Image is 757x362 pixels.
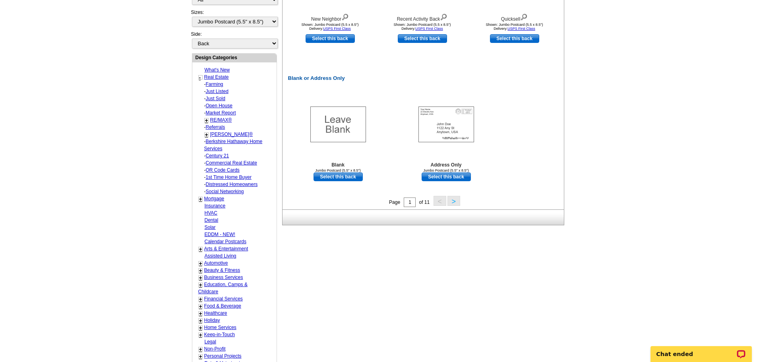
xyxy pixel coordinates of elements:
[205,239,246,244] a: Calendar Postcards
[204,267,240,273] a: Beauty & Fitness
[198,152,276,159] div: -
[198,181,276,188] div: -
[204,246,248,252] a: Arts & Entertainment
[205,132,208,138] a: +
[645,337,757,362] iframe: LiveChat chat widget
[206,81,223,87] a: Farming
[198,166,276,174] div: -
[199,267,202,274] a: +
[199,303,202,310] a: +
[199,246,202,252] a: +
[440,12,447,21] img: view design details
[205,339,216,345] a: Legal
[198,174,276,181] div: -
[520,12,528,21] img: view design details
[199,332,202,338] a: +
[418,106,474,142] img: Addresses Only
[210,132,253,137] a: [PERSON_NAME]®
[206,160,257,166] a: Commercial Real Estate
[204,332,235,337] a: Keep-in-Touch
[198,102,276,109] div: -
[205,67,230,73] a: What's New
[205,210,217,216] a: HVAC
[199,317,202,324] a: +
[204,275,243,280] a: Business Services
[306,34,355,43] a: use this design
[389,199,400,205] span: Page
[204,310,227,316] a: Healthcare
[206,174,252,180] a: 1st Time Home Buyer
[422,172,471,181] a: use this design
[192,54,277,61] div: Design Categories
[205,225,216,230] a: Solar
[198,81,276,88] div: -
[199,275,202,281] a: +
[204,260,228,266] a: Automotive
[206,96,225,101] a: Just Sold
[204,196,225,201] a: Mortgage
[447,196,460,206] button: >
[419,199,430,205] span: of 11
[205,117,208,124] a: +
[398,34,447,43] a: use this design
[206,182,258,187] a: Distressed Homeowners
[507,27,535,31] a: USPS First Class
[206,124,225,130] a: Referrals
[199,310,202,317] a: +
[199,196,202,202] a: +
[205,217,219,223] a: Dental
[323,27,351,31] a: USPS First Class
[284,75,565,81] h2: Blank or Address Only
[198,282,248,294] a: Education, Camps & Childcare
[204,139,263,151] a: Berkshire Hathaway Home Services
[287,23,374,31] div: Shown: Jumbo Postcard (5.5 x 8.5") Delivery:
[287,12,374,23] div: New Neighbor
[204,296,243,302] a: Financial Services
[206,110,236,116] a: Market Report
[206,89,228,94] a: Just Listed
[205,232,235,237] a: EDDM - NEW!
[199,260,202,267] a: +
[471,12,558,23] div: Quicksell
[199,74,201,81] a: -
[379,12,466,23] div: Recent Activity Back
[199,346,202,352] a: +
[205,253,236,259] a: Assisted Living
[403,168,490,172] div: Jumbo Postcard (5.5" x 8.5")
[199,296,202,302] a: +
[191,9,277,31] div: Sizes:
[191,31,277,49] div: Side:
[204,325,236,330] a: Home Services
[210,117,232,123] a: RE/MAX®
[430,162,461,168] b: Address Only
[294,168,382,172] div: Jumbo Postcard (5.5" x 8.5")
[379,23,466,31] div: Shown: Jumbo Postcard (5.5 x 8.5") Delivery:
[204,353,242,359] a: Personal Projects
[198,188,276,195] div: -
[205,203,226,209] a: Insurance
[415,27,443,31] a: USPS First Class
[198,95,276,102] div: -
[434,196,446,206] button: <
[204,346,226,352] a: Non-Profit
[204,303,241,309] a: Food & Beverage
[198,88,276,95] div: -
[471,23,558,31] div: Shown: Jumbo Postcard (5.5 x 8.5") Delivery:
[341,12,349,21] img: view design details
[331,162,345,168] b: Blank
[206,153,229,159] a: Century 21
[198,124,276,131] div: -
[198,138,276,152] div: -
[206,103,232,108] a: Open House
[199,282,202,288] a: +
[310,106,366,142] img: Blank Template
[204,317,220,323] a: Holiday
[490,34,539,43] a: use this design
[198,109,276,116] div: -
[199,353,202,360] a: +
[314,172,363,181] a: use this design
[204,74,229,80] a: Real Estate
[198,159,276,166] div: -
